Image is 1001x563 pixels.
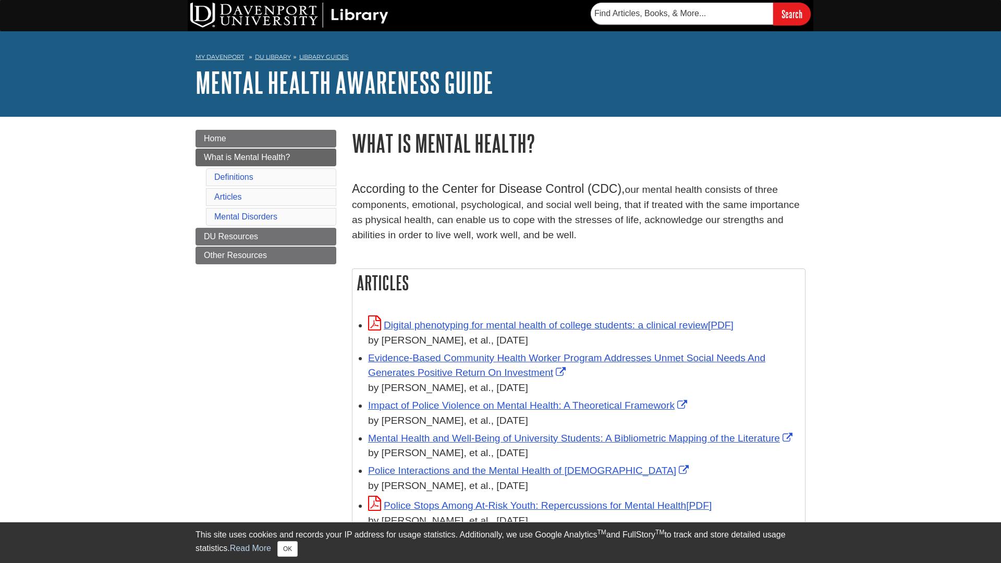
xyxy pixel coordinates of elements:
nav: breadcrumb [196,50,805,67]
a: DU Resources [196,228,336,246]
div: by [PERSON_NAME], et al., [DATE] [368,446,800,461]
a: Definitions [214,173,253,181]
span: DU Resources [204,232,258,241]
a: Link opens in new window [368,500,712,511]
a: Articles [214,192,241,201]
a: Link opens in new window [368,400,690,411]
div: by [PERSON_NAME], et al., [DATE] [368,513,800,529]
button: Close [277,541,298,557]
div: by [PERSON_NAME], et al., [DATE] [368,479,800,494]
div: Guide Page Menu [196,130,336,264]
sup: TM [597,529,606,536]
span: Home [204,134,226,143]
sup: TM [655,529,664,536]
a: Other Resources [196,247,336,264]
a: Mental Health Awareness Guide [196,66,493,99]
div: by [PERSON_NAME], et al., [DATE] [368,381,800,396]
div: This site uses cookies and records your IP address for usage statistics. Additionally, we use Goo... [196,529,805,557]
span: Other Resources [204,251,267,260]
a: Library Guides [299,53,349,60]
a: Link opens in new window [368,465,691,476]
form: Searches DU Library's articles, books, and more [591,3,811,25]
p: our mental health consists of three components, emotional, psychological, and social well being, ... [352,180,805,243]
a: Home [196,130,336,148]
span: What is Mental Health? [204,153,290,162]
a: Link opens in new window [368,320,734,331]
div: by [PERSON_NAME], et al., [DATE] [368,413,800,429]
a: Mental Disorders [214,212,277,221]
big: According to the Center for Disease Control (CDC), [352,182,625,195]
a: What is Mental Health? [196,149,336,166]
div: by [PERSON_NAME], et al., [DATE] [368,333,800,348]
input: Search [773,3,811,25]
a: DU Library [255,53,291,60]
a: Link opens in new window [368,352,765,378]
h1: What is Mental Health? [352,130,805,156]
input: Find Articles, Books, & More... [591,3,773,25]
img: DU Library [190,3,388,28]
a: Read More [230,544,271,553]
h2: Articles [352,269,805,297]
a: Link opens in new window [368,433,795,444]
a: My Davenport [196,53,244,62]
